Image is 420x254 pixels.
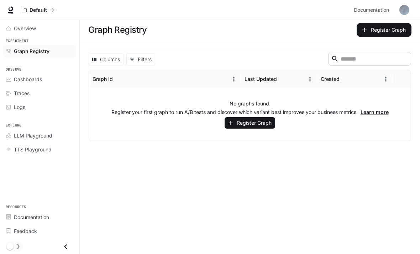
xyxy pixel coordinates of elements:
[361,109,389,115] a: Learn more
[340,74,351,84] button: Sort
[305,74,315,84] button: Menu
[321,76,340,82] div: Created
[3,45,77,57] a: Graph Registry
[14,146,52,153] span: TTS Playground
[93,76,113,82] div: Graph Id
[245,76,277,82] div: Last Updated
[6,242,14,250] span: Dark mode toggle
[278,74,288,84] button: Sort
[3,129,77,142] a: LLM Playground
[230,100,271,107] p: No graphs found.
[3,73,77,85] a: Dashboards
[14,25,36,32] span: Overview
[88,23,147,37] h1: Graph Registry
[14,213,49,221] span: Documentation
[354,6,389,15] span: Documentation
[114,74,124,84] button: Sort
[14,47,49,55] span: Graph Registry
[3,143,77,156] a: TTS Playground
[3,211,77,223] a: Documentation
[3,225,77,237] a: Feedback
[328,52,411,67] div: Search
[126,53,155,66] button: Show filters
[30,7,47,13] p: Default
[3,87,77,99] a: Traces
[397,3,411,17] button: User avatar
[14,103,25,111] span: Logs
[14,227,37,235] span: Feedback
[89,53,124,66] button: Select columns
[399,5,409,15] img: User avatar
[14,76,42,83] span: Dashboards
[14,89,30,97] span: Traces
[14,132,52,139] span: LLM Playground
[229,74,239,84] button: Menu
[58,239,74,254] button: Close drawer
[3,101,77,113] a: Logs
[380,74,391,84] button: Menu
[351,3,394,17] a: Documentation
[3,22,77,35] a: Overview
[357,23,411,37] button: Register Graph
[111,109,389,116] p: Register your first graph to run A/B tests and discover which variant best improves your business...
[19,3,58,17] button: All workspaces
[225,117,275,129] button: Register Graph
